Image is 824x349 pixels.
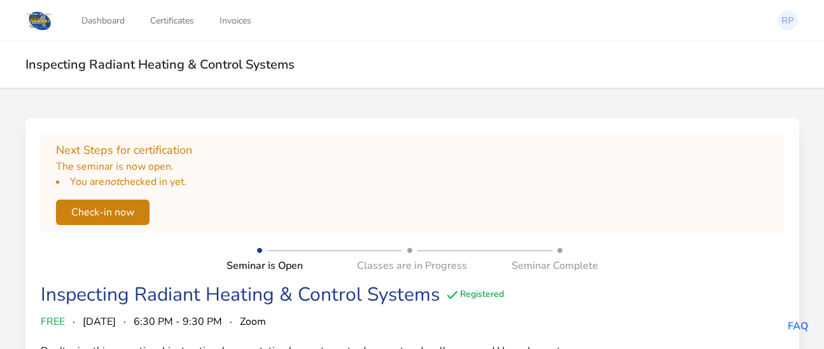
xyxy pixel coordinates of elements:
span: · [230,314,232,329]
li: You are checked in yet. [56,174,769,189]
span: FREE [41,314,65,329]
button: Check-in now [56,200,150,225]
span: [DATE] [83,314,116,329]
h2: Inspecting Radiant Heating & Control Systems [25,57,799,72]
div: Registered [445,287,504,303]
a: FAQ [788,319,809,333]
span: · [73,314,75,329]
span: Zoom [240,314,266,329]
div: Classes are in Progress [350,258,474,273]
div: Seminar is Open [227,258,351,273]
h2: Next Steps for certification [56,141,769,159]
p: The seminar is now open. [56,159,769,174]
div: Inspecting Radiant Heating & Control Systems [41,284,440,306]
i: not [104,175,120,189]
span: · [123,314,126,329]
span: 6:30 PM - 9:30 PM [134,314,222,329]
div: Seminar Complete [474,258,598,273]
img: Richard Pezzino [778,10,798,31]
img: Logo [25,9,54,32]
